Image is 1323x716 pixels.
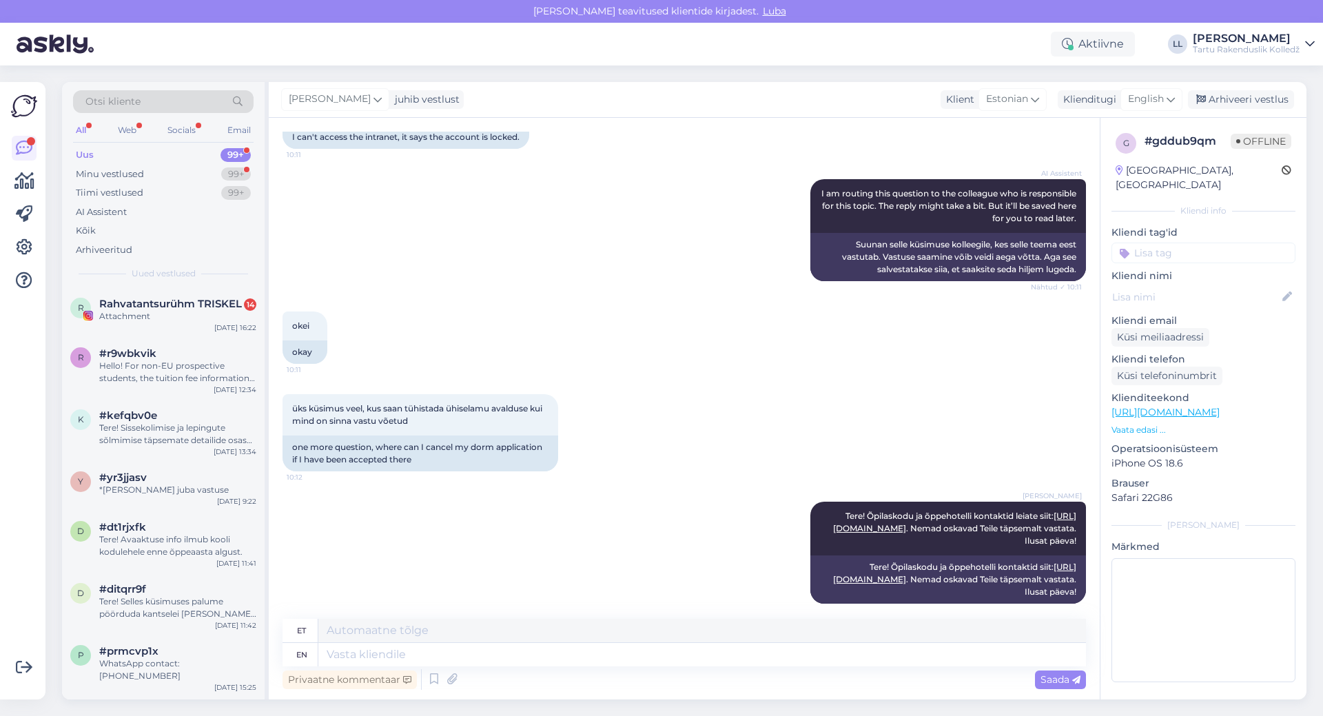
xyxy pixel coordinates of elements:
div: Tere! Avaaktuse info ilmub kooli kodulehele enne õppeaasta algust. [99,533,256,558]
span: Luba [759,5,790,17]
div: et [297,619,306,642]
div: 99+ [221,167,251,181]
a: [URL][DOMAIN_NAME] [1111,406,1220,418]
span: Tere! Õpilaskodu ja õppehotelli kontaktid leiate siit: . Nemad oskavad Teile täpsemalt vastata. I... [833,511,1078,546]
div: *[PERSON_NAME] juba vastuse [99,484,256,496]
div: AI Assistent [76,205,127,219]
span: English [1128,92,1164,107]
input: Lisa nimi [1112,289,1280,305]
span: k [78,414,84,425]
span: AI Assistent [1030,168,1082,178]
div: Hello! For non-EU prospective students, the tuition fee information can be complex and depends on... [99,360,256,385]
div: en [296,643,307,666]
div: okay [283,340,327,364]
span: g [1123,138,1129,148]
span: Otsi kliente [85,94,141,109]
p: Kliendi telefon [1111,352,1295,367]
div: [GEOGRAPHIC_DATA], [GEOGRAPHIC_DATA] [1116,163,1282,192]
span: 10:11 [287,150,338,160]
span: Saada [1040,673,1080,686]
div: Minu vestlused [76,167,144,181]
div: Arhiveeritud [76,243,132,257]
p: iPhone OS 18.6 [1111,456,1295,471]
div: Aktiivne [1051,32,1135,57]
div: Email [225,121,254,139]
span: #ditqrr9f [99,583,146,595]
span: I am routing this question to the colleague who is responsible for this topic. The reply might ta... [821,188,1078,223]
p: Brauser [1111,476,1295,491]
div: [DATE] 13:34 [214,447,256,457]
div: [PERSON_NAME] [1193,33,1300,44]
div: [DATE] 12:34 [214,385,256,395]
div: Kõik [76,224,96,238]
div: Arhiveeri vestlus [1188,90,1294,109]
span: #yr3jjasv [99,471,147,484]
span: y [78,476,83,487]
span: okei [292,320,309,331]
div: [DATE] 11:41 [216,558,256,569]
div: [PERSON_NAME] [1111,519,1295,531]
div: # gddub9qm [1145,133,1231,150]
div: 14 [244,298,256,311]
div: All [73,121,89,139]
p: Operatsioonisüsteem [1111,442,1295,456]
span: Rahvatantsurühm TRISKEL [99,298,242,310]
div: Suunan selle küsimuse kolleegile, kes selle teema eest vastutab. Vastuse saamine võib veidi aega ... [810,233,1086,281]
span: d [77,588,84,598]
div: 99+ [221,186,251,200]
span: #r9wbkvik [99,347,156,360]
span: #kefqbv0e [99,409,157,422]
p: Vaata edasi ... [1111,424,1295,436]
span: #prmcvp1x [99,645,158,657]
div: I can't access the intranet, it says the account is locked. [283,125,529,149]
div: Attachment [99,310,256,323]
div: [DATE] 15:25 [214,682,256,693]
div: juhib vestlust [389,92,460,107]
div: Web [115,121,139,139]
div: LL [1168,34,1187,54]
span: [PERSON_NAME] [1023,491,1082,501]
span: #dt1rjxfk [99,521,146,533]
span: Offline [1231,134,1291,149]
span: 10:25 [1030,604,1082,615]
div: Privaatne kommentaar [283,671,417,689]
div: Tiimi vestlused [76,186,143,200]
div: Kliendi info [1111,205,1295,217]
div: Küsi meiliaadressi [1111,328,1209,347]
div: Klienditugi [1058,92,1116,107]
span: Nähtud ✓ 10:11 [1030,282,1082,292]
div: one more question, where can I cancel my dorm application if I have been accepted there [283,436,558,471]
a: [PERSON_NAME]Tartu Rakenduslik Kolledž [1193,33,1315,55]
span: d [77,526,84,536]
span: p [78,650,84,660]
span: 10:12 [287,472,338,482]
div: [DATE] 16:22 [214,323,256,333]
span: üks küsimus veel, kus saan tühistada ühiselamu avalduse kui mind on sinna vastu võetud [292,403,544,426]
div: Tere! Õpilaskodu ja õppehotelli kontaktid siit: . Nemad oskavad Teile täpsemalt vastata. Ilusat p... [810,555,1086,604]
p: Märkmed [1111,540,1295,554]
span: Estonian [986,92,1028,107]
div: Tere! Sissekolimise ja lepingute sõlmimise täpsemate detailide osas palun pöörduge otse õpilaskod... [99,422,256,447]
div: [DATE] 11:42 [215,620,256,631]
div: 99+ [220,148,251,162]
div: WhatsApp contact: [PHONE_NUMBER] [99,657,256,682]
span: 10:11 [287,365,338,375]
p: Safari 22G86 [1111,491,1295,505]
span: [PERSON_NAME] [289,92,371,107]
img: Askly Logo [11,93,37,119]
input: Lisa tag [1111,243,1295,263]
div: Küsi telefoninumbrit [1111,367,1222,385]
p: Klienditeekond [1111,391,1295,405]
div: [DATE] 9:22 [217,496,256,507]
p: Kliendi nimi [1111,269,1295,283]
span: r [78,352,84,362]
div: Uus [76,148,94,162]
p: Kliendi email [1111,314,1295,328]
div: Tere! Selles küsimuses palume pöörduda kantselei [PERSON_NAME]: [PERSON_NAME]. Kontaktandmed on j... [99,595,256,620]
span: R [78,303,84,313]
span: Uued vestlused [132,267,196,280]
div: Socials [165,121,198,139]
div: Tartu Rakenduslik Kolledž [1193,44,1300,55]
p: Kliendi tag'id [1111,225,1295,240]
div: Klient [941,92,974,107]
